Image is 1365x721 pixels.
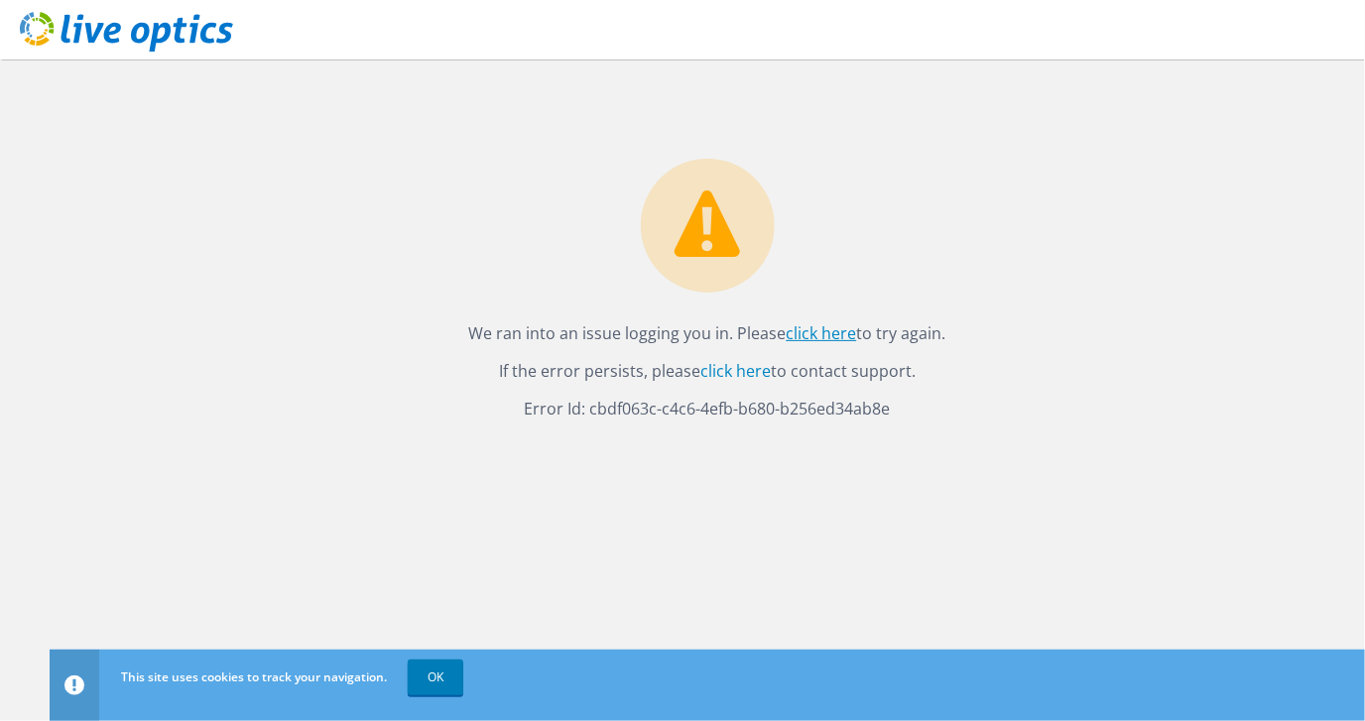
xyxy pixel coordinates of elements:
[408,660,463,695] a: OK
[69,357,1345,385] p: If the error persists, please to contact support.
[69,319,1345,347] p: We ran into an issue logging you in. Please to try again.
[700,360,771,382] a: click here
[121,668,387,685] span: This site uses cookies to track your navigation.
[787,322,857,344] a: click here
[69,395,1345,422] p: Error Id: cbdf063c-c4c6-4efb-b680-b256ed34ab8e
